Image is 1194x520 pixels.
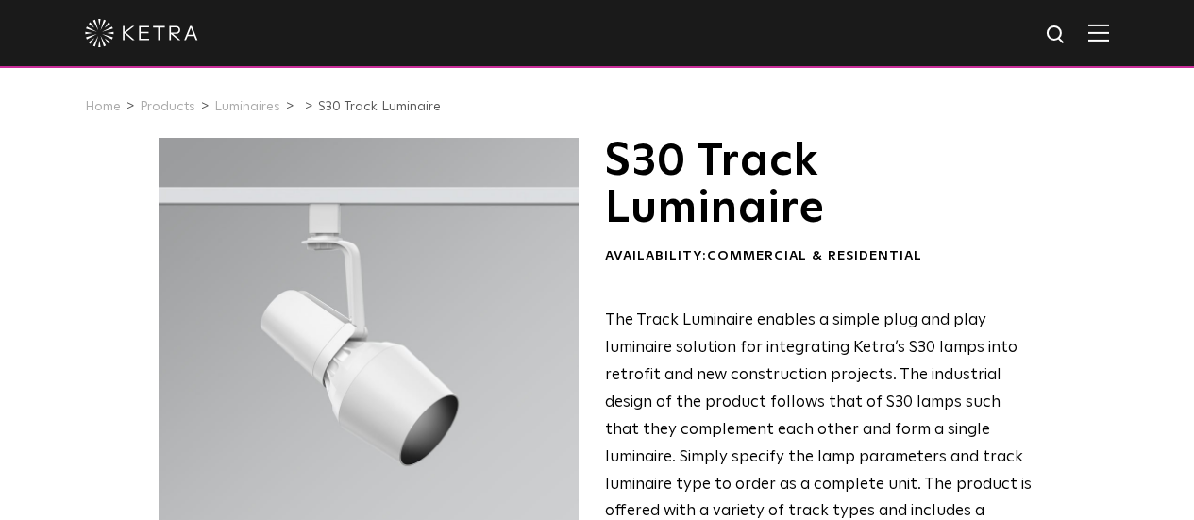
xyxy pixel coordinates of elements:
[85,19,198,47] img: ketra-logo-2019-white
[707,249,922,262] span: Commercial & Residential
[318,100,441,113] a: S30 Track Luminaire
[140,100,195,113] a: Products
[85,100,121,113] a: Home
[605,138,1034,233] h1: S30 Track Luminaire
[605,247,1034,266] div: Availability:
[214,100,280,113] a: Luminaires
[1045,24,1068,47] img: search icon
[1088,24,1109,42] img: Hamburger%20Nav.svg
